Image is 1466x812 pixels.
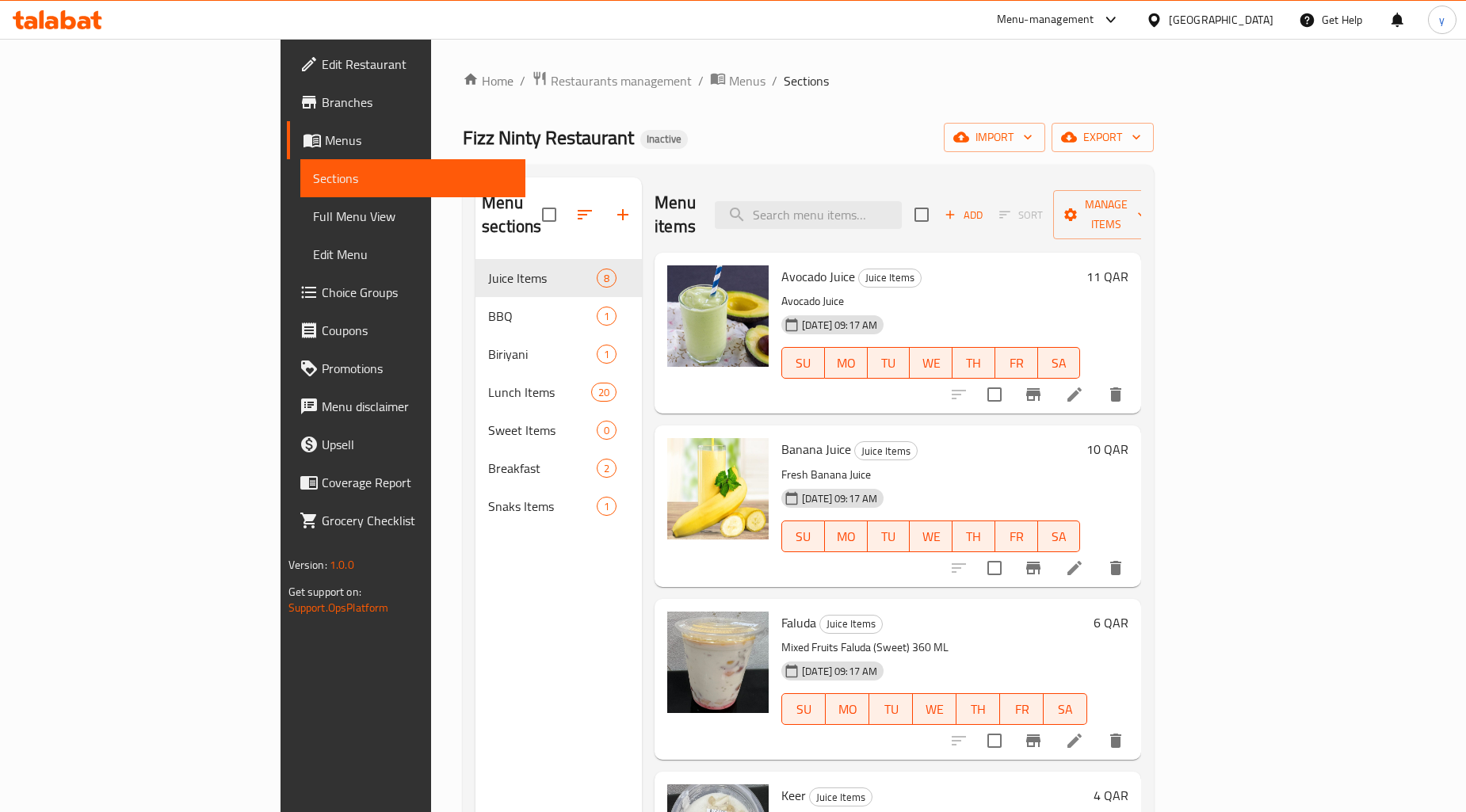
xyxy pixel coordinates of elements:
[874,352,904,375] span: TU
[910,520,953,552] button: WE
[287,121,525,159] a: Menus
[640,132,688,146] span: Inactive
[655,191,696,238] h2: Menu items
[475,253,642,532] nav: Menu sections
[826,693,869,725] button: MO
[597,423,616,438] span: 0
[715,201,902,229] input: search
[322,511,513,530] span: Grocery Checklist
[1097,549,1135,587] button: delete
[938,203,989,227] span: Add item
[597,347,616,362] span: 1
[597,421,617,440] div: items
[729,71,765,90] span: Menus
[781,265,855,288] span: Avocado Juice
[1002,352,1032,375] span: FR
[916,525,946,548] span: WE
[781,693,826,725] button: SU
[667,438,769,539] img: Banana Juice
[1038,347,1081,379] button: SA
[287,501,525,539] a: Grocery Checklist
[667,612,769,713] img: Faluda
[905,198,938,231] span: Select section
[604,196,642,234] button: Add section
[938,203,989,227] button: Add
[475,297,642,335] div: BBQ1
[796,664,884,679] span: [DATE] 09:17 AM
[809,787,872,806] div: Juice Items
[597,459,617,478] div: items
[533,198,566,231] span: Select all sections
[876,698,907,721] span: TU
[1064,128,1141,147] span: export
[300,159,525,197] a: Sections
[313,169,513,188] span: Sections
[1014,722,1052,760] button: Branch-specific-item
[1066,195,1147,234] span: Manage items
[597,499,616,514] span: 1
[287,349,525,387] a: Promotions
[287,273,525,311] a: Choice Groups
[772,71,777,90] li: /
[475,411,642,449] div: Sweet Items0
[944,123,1045,152] button: import
[1000,693,1044,725] button: FR
[591,383,617,402] div: items
[1065,385,1084,404] a: Edit menu item
[488,269,597,288] span: Juice Items
[963,698,994,721] span: TH
[1044,352,1075,375] span: SA
[597,309,616,324] span: 1
[592,385,616,400] span: 20
[322,359,513,378] span: Promotions
[1097,722,1135,760] button: delete
[1086,438,1128,460] h6: 10 QAR
[959,352,989,375] span: TH
[1014,549,1052,587] button: Branch-specific-item
[831,525,861,548] span: MO
[953,347,995,379] button: TH
[956,128,1033,147] span: import
[997,10,1094,29] div: Menu-management
[796,318,884,333] span: [DATE] 09:17 AM
[868,347,911,379] button: TU
[1065,558,1084,578] a: Edit menu item
[1053,190,1159,239] button: Manage items
[781,611,816,635] span: Faluda
[919,698,950,721] span: WE
[1065,731,1084,750] a: Edit menu item
[488,383,591,402] span: Lunch Items
[781,638,1087,658] p: Mixed Fruits Faluda (Sweet) 360 ML
[597,345,617,364] div: items
[463,120,634,155] span: Fizz Ninty Restaurant
[959,525,989,548] span: TH
[597,461,616,476] span: 2
[475,373,642,411] div: Lunch Items20
[1094,784,1128,806] h6: 4 QAR
[781,437,851,461] span: Banana Juice
[288,581,361,602] span: Get support on:
[858,269,922,288] div: Juice Items
[287,387,525,425] a: Menu disclaimer
[825,347,868,379] button: MO
[640,130,688,149] div: Inactive
[667,265,769,367] img: Avocado Juice
[322,321,513,340] span: Coupons
[597,269,617,288] div: items
[287,83,525,121] a: Branches
[796,491,884,506] span: [DATE] 09:17 AM
[313,207,513,226] span: Full Menu View
[1044,693,1087,725] button: SA
[1439,11,1445,29] span: y
[1006,698,1037,721] span: FR
[1094,612,1128,634] h6: 6 QAR
[825,520,868,552] button: MO
[1086,265,1128,288] h6: 11 QAR
[855,442,917,460] span: Juice Items
[788,352,819,375] span: SU
[322,435,513,454] span: Upsell
[322,397,513,416] span: Menu disclaimer
[1169,11,1273,29] div: [GEOGRAPHIC_DATA]
[995,520,1038,552] button: FR
[287,311,525,349] a: Coupons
